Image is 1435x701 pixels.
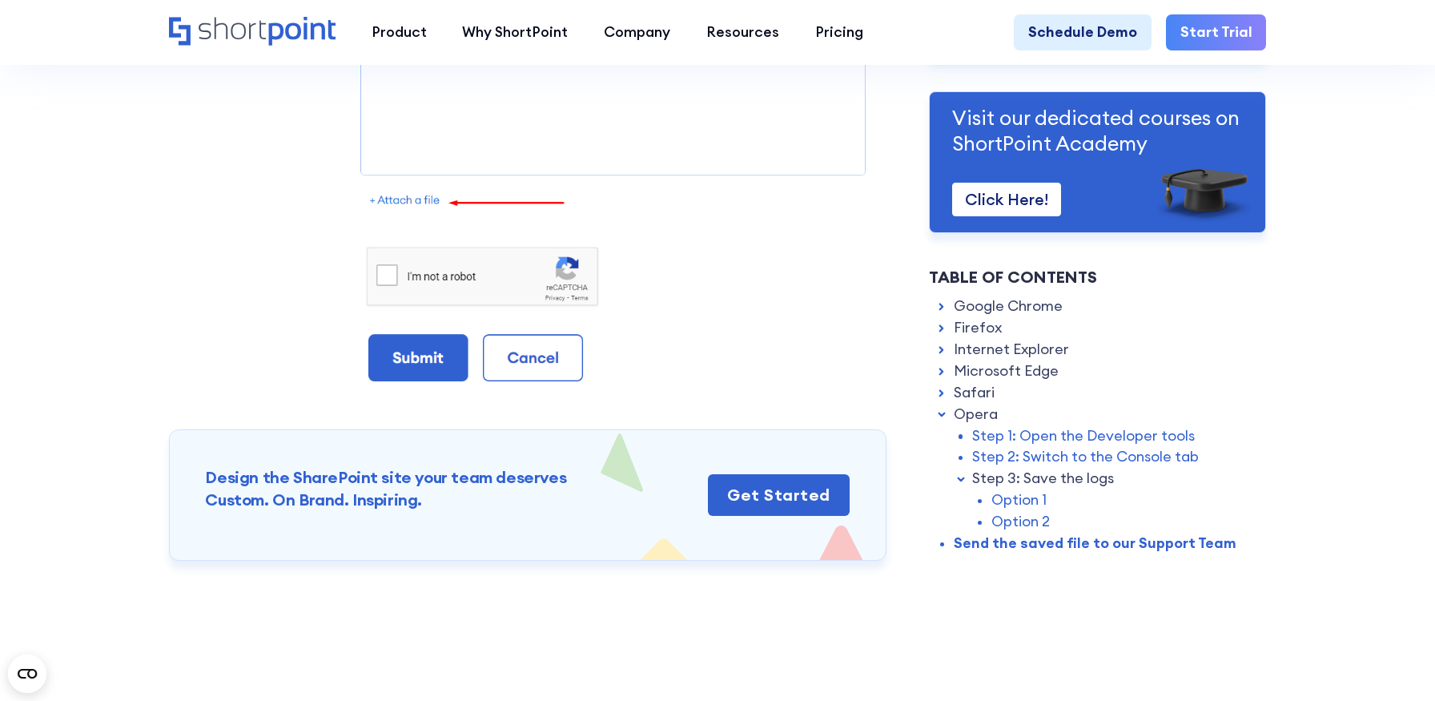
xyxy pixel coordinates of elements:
a: Option 1 [991,489,1047,511]
a: Pricing [797,14,881,50]
a: Step 3: Save the logs [972,468,1114,489]
div: Pricing [815,22,863,43]
a: get started [708,474,850,516]
a: Google Chrome [954,296,1063,317]
a: Resources [689,14,798,50]
a: Product [353,14,444,50]
div: Why ShortPoint [462,22,568,43]
a: Click Here! [952,183,1061,216]
a: Start Trial [1166,14,1267,50]
a: Schedule Demo [1014,14,1152,50]
a: Option 2 [991,511,1050,533]
div: Company [604,22,670,43]
a: Opera [954,404,998,425]
a: Internet Explorer [954,339,1069,361]
a: Microsoft Edge [954,361,1059,382]
div: Resources [706,22,779,43]
a: Firefox [954,317,1002,339]
div: Table of Contents [929,265,1266,289]
a: Why ShortPoint [444,14,586,50]
a: Safari [954,382,995,404]
a: Send the saved file to our Support Team [954,533,1236,554]
p: Visit our dedicated courses on ShortPoint Academy [952,105,1243,157]
iframe: Chat Widget [1355,624,1435,701]
button: Open CMP widget [8,655,46,693]
a: Home [169,17,336,48]
a: Step 2: Switch to the Console tab [972,447,1199,469]
h3: Design the SharePoint site your team deserves Custom. On Brand. Inspiring. [205,466,566,511]
a: Step 1: Open the Developer tools [972,425,1195,447]
a: Company [586,14,689,50]
div: Product [372,22,427,43]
